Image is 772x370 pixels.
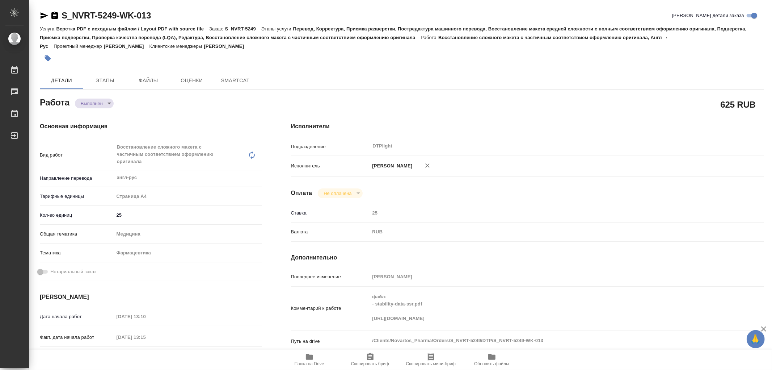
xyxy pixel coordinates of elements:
div: Страница А4 [114,190,262,203]
button: Папка на Drive [279,350,340,370]
div: Выполнен [75,99,114,108]
textarea: /Clients/Novartos_Pharma/Orders/S_NVRT-5249/DTP/S_NVRT-5249-WK-013 [370,334,725,347]
input: Пустое поле [370,271,725,282]
p: Тарифные единицы [40,193,114,200]
span: Папка на Drive [295,361,324,366]
p: Проектный менеджер [54,43,104,49]
p: Направление перевода [40,175,114,182]
button: 🙏 [747,330,765,348]
button: Скопировать ссылку [50,11,59,20]
span: Оценки [174,76,209,85]
span: Файлы [131,76,166,85]
p: Дата начала работ [40,313,114,320]
p: Услуга [40,26,56,32]
h4: Дополнительно [291,253,764,262]
div: Медицина [114,228,262,240]
h4: [PERSON_NAME] [40,293,262,302]
p: Кол-во единиц [40,212,114,219]
button: Добавить тэг [40,50,56,66]
button: Обновить файлы [461,350,522,370]
span: Нотариальный заказ [50,268,96,275]
p: Этапы услуги [261,26,293,32]
textarea: файл: - stability-data-ssr.pdf [URL][DOMAIN_NAME] [370,291,725,325]
p: Клиентские менеджеры [149,43,204,49]
button: Скопировать мини-бриф [401,350,461,370]
button: Скопировать ссылку для ЯМессенджера [40,11,48,20]
span: Детали [44,76,79,85]
p: Исполнитель [291,162,370,170]
h2: Работа [40,95,69,108]
p: Верстка PDF с исходным файлом / Layout PDF with source file [56,26,209,32]
h4: Оплата [291,189,312,198]
span: 🙏 [750,332,762,347]
input: ✎ Введи что-нибудь [114,210,262,220]
p: Факт. дата начала работ [40,334,114,341]
p: [PERSON_NAME] [370,162,413,170]
div: Фармацевтика [114,247,262,259]
h4: Исполнители [291,122,764,131]
input: Пустое поле [114,311,177,322]
span: Этапы [88,76,122,85]
button: Удалить исполнителя [419,158,435,174]
p: Вид работ [40,151,114,159]
button: Скопировать бриф [340,350,401,370]
p: [PERSON_NAME] [104,43,149,49]
p: Тематика [40,249,114,257]
span: [PERSON_NAME] детали заказа [672,12,744,19]
button: Не оплачена [321,190,354,196]
p: Последнее изменение [291,273,370,280]
span: SmartCat [218,76,253,85]
p: Ставка [291,209,370,217]
p: Комментарий к работе [291,305,370,312]
p: Работа [421,35,438,40]
input: Пустое поле [370,208,725,218]
p: Общая тематика [40,230,114,238]
p: S_NVRT-5249 [225,26,261,32]
div: RUB [370,226,725,238]
div: Выполнен [318,188,362,198]
p: Заказ: [209,26,225,32]
input: Пустое поле [114,332,177,342]
a: S_NVRT-5249-WK-013 [62,11,151,20]
span: Обновить файлы [474,361,509,366]
h2: 625 RUB [721,98,756,111]
h4: Основная информация [40,122,262,131]
p: [PERSON_NAME] [204,43,249,49]
span: Скопировать мини-бриф [406,361,456,366]
p: Путь на drive [291,338,370,345]
span: Скопировать бриф [351,361,389,366]
button: Выполнен [79,100,105,107]
p: Перевод, Корректура, Приемка разверстки, Постредактура машинного перевода, Восстановление макета ... [40,26,747,40]
p: Подразделение [291,143,370,150]
p: Валюта [291,228,370,236]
